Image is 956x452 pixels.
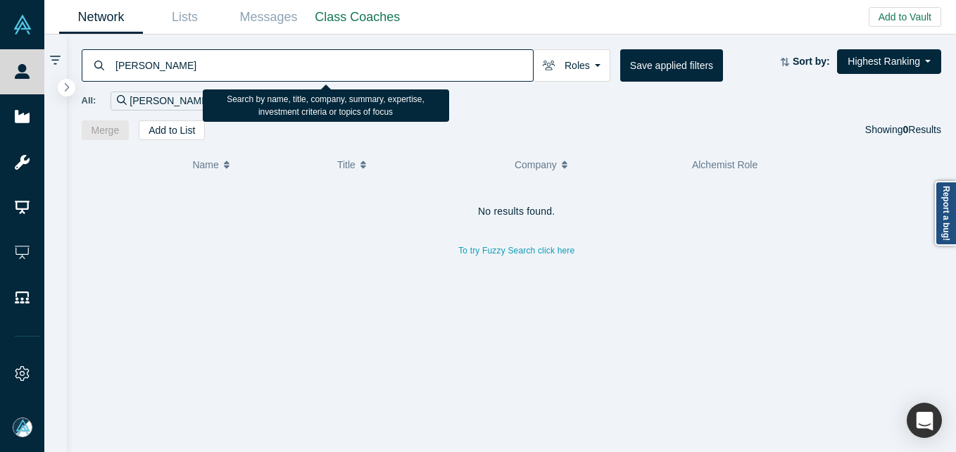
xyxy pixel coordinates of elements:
[903,124,941,135] span: Results
[837,49,941,74] button: Highest Ranking
[692,159,757,170] span: Alchemist Role
[310,1,405,34] a: Class Coaches
[620,49,723,82] button: Save applied filters
[903,124,909,135] strong: 0
[143,1,227,34] a: Lists
[515,150,677,180] button: Company
[111,92,227,111] div: [PERSON_NAME]
[337,150,500,180] button: Title
[210,93,221,109] button: Remove Filter
[448,241,584,260] button: To try Fuzzy Search click here
[515,150,557,180] span: Company
[82,94,96,108] span: All:
[13,15,32,34] img: Alchemist Vault Logo
[793,56,830,67] strong: Sort by:
[82,120,130,140] button: Merge
[82,206,952,218] h4: No results found.
[13,418,32,437] img: Mia Scott's Account
[59,1,143,34] a: Network
[114,49,533,82] input: Search by name, title, company, summary, expertise, investment criteria or topics of focus
[935,181,956,246] a: Report a bug!
[337,150,356,180] span: Title
[865,120,941,140] div: Showing
[139,120,205,140] button: Add to List
[869,7,941,27] button: Add to Vault
[227,1,310,34] a: Messages
[533,49,610,82] button: Roles
[192,150,218,180] span: Name
[192,150,322,180] button: Name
